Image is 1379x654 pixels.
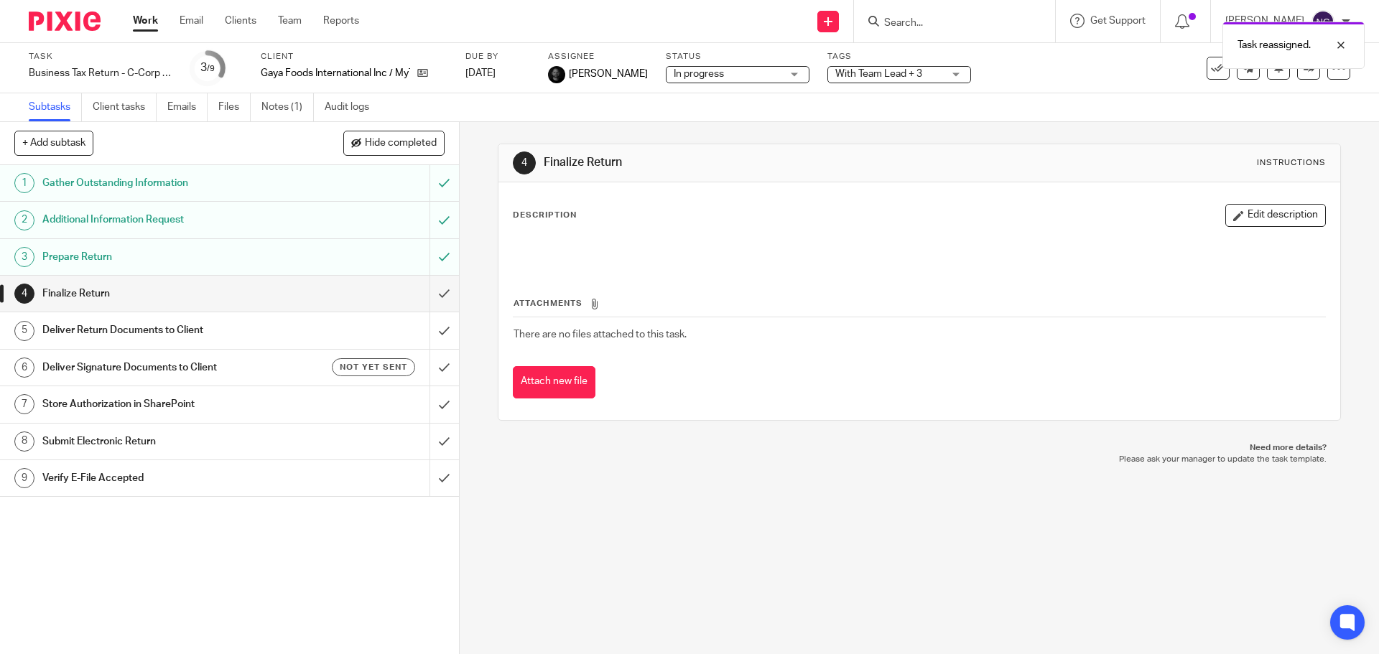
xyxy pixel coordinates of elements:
div: Instructions [1257,157,1326,169]
label: Assignee [548,51,648,62]
a: Files [218,93,251,121]
span: Not yet sent [340,361,407,373]
div: 4 [14,284,34,304]
h1: Submit Electronic Return [42,431,291,452]
a: Email [180,14,203,28]
div: 9 [14,468,34,488]
label: Task [29,51,172,62]
span: In progress [674,69,724,79]
a: Emails [167,93,208,121]
h1: Finalize Return [544,155,950,170]
div: 5 [14,321,34,341]
h1: Deliver Return Documents to Client [42,319,291,341]
a: Work [133,14,158,28]
button: + Add subtask [14,131,93,155]
p: Gaya Foods International Inc / MyTuna [261,66,410,80]
span: [PERSON_NAME] [569,67,648,81]
div: 3 [14,247,34,267]
a: Reports [323,14,359,28]
img: Pixie [29,11,101,31]
p: Description [513,210,577,221]
p: Please ask your manager to update the task template. [512,454,1326,465]
h1: Deliver Signature Documents to Client [42,357,291,378]
div: 8 [14,431,34,452]
div: 4 [513,151,536,174]
a: Team [278,14,302,28]
button: Edit description [1225,204,1326,227]
small: /9 [207,65,215,73]
button: Attach new file [513,366,595,398]
img: svg%3E [1311,10,1334,33]
button: Hide completed [343,131,445,155]
label: Client [261,51,447,62]
span: Attachments [514,299,582,307]
span: [DATE] [465,68,496,78]
div: 1 [14,173,34,193]
div: 7 [14,394,34,414]
p: Task reassigned. [1238,38,1311,52]
div: 2 [14,210,34,230]
p: Need more details? [512,442,1326,454]
h1: Gather Outstanding Information [42,172,291,194]
img: Chris.jpg [548,66,565,83]
h1: Finalize Return [42,283,291,304]
label: Status [666,51,809,62]
a: Client tasks [93,93,157,121]
div: 3 [200,60,215,76]
a: Notes (1) [261,93,314,121]
h1: Store Authorization in SharePoint [42,393,291,415]
span: Hide completed [365,138,437,149]
h1: Prepare Return [42,246,291,268]
label: Due by [465,51,530,62]
div: 6 [14,358,34,378]
a: Subtasks [29,93,82,121]
span: With Team Lead + 3 [835,69,922,79]
span: There are no files attached to this task. [514,330,687,340]
a: Audit logs [325,93,380,121]
div: Business Tax Return - C-Corp - On Extension [29,66,172,80]
h1: Verify E-File Accepted [42,467,291,489]
h1: Additional Information Request [42,209,291,230]
a: Clients [225,14,256,28]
